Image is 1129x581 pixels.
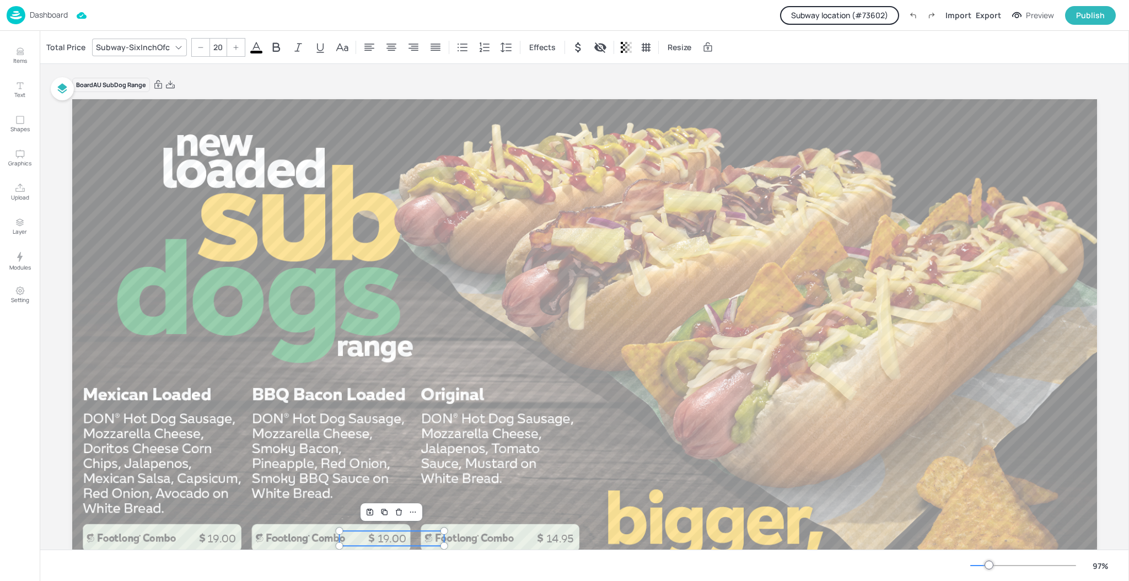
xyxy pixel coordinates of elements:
div: Delete [391,505,406,519]
div: Total Price [44,39,88,56]
div: Publish [1076,9,1105,21]
button: Preview [1006,7,1061,24]
label: Redo (Ctrl + Y) [922,6,941,25]
div: Board AU SubDog Range [72,78,150,93]
img: logo-86c26b7e.jpg [7,6,25,24]
div: Save Layout [363,505,377,519]
div: Subway-SixInchOfc [94,39,172,55]
span: Resize [665,41,693,53]
div: Preview [1026,9,1054,21]
div: Export [976,9,1001,21]
button: Subway location (#73602) [780,6,899,25]
div: 97 % [1087,560,1114,572]
span: Effects [527,41,558,53]
button: Publish [1065,6,1116,25]
div: Import [945,9,971,21]
div: Duplicate [377,505,391,519]
label: Undo (Ctrl + Z) [904,6,922,25]
p: 19.00 [339,531,444,546]
div: Hide symbol [569,39,587,56]
div: Display condition [592,39,609,56]
p: Dashboard [30,11,68,19]
p: 19.00 [169,531,273,546]
p: 14.95 [507,531,612,546]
